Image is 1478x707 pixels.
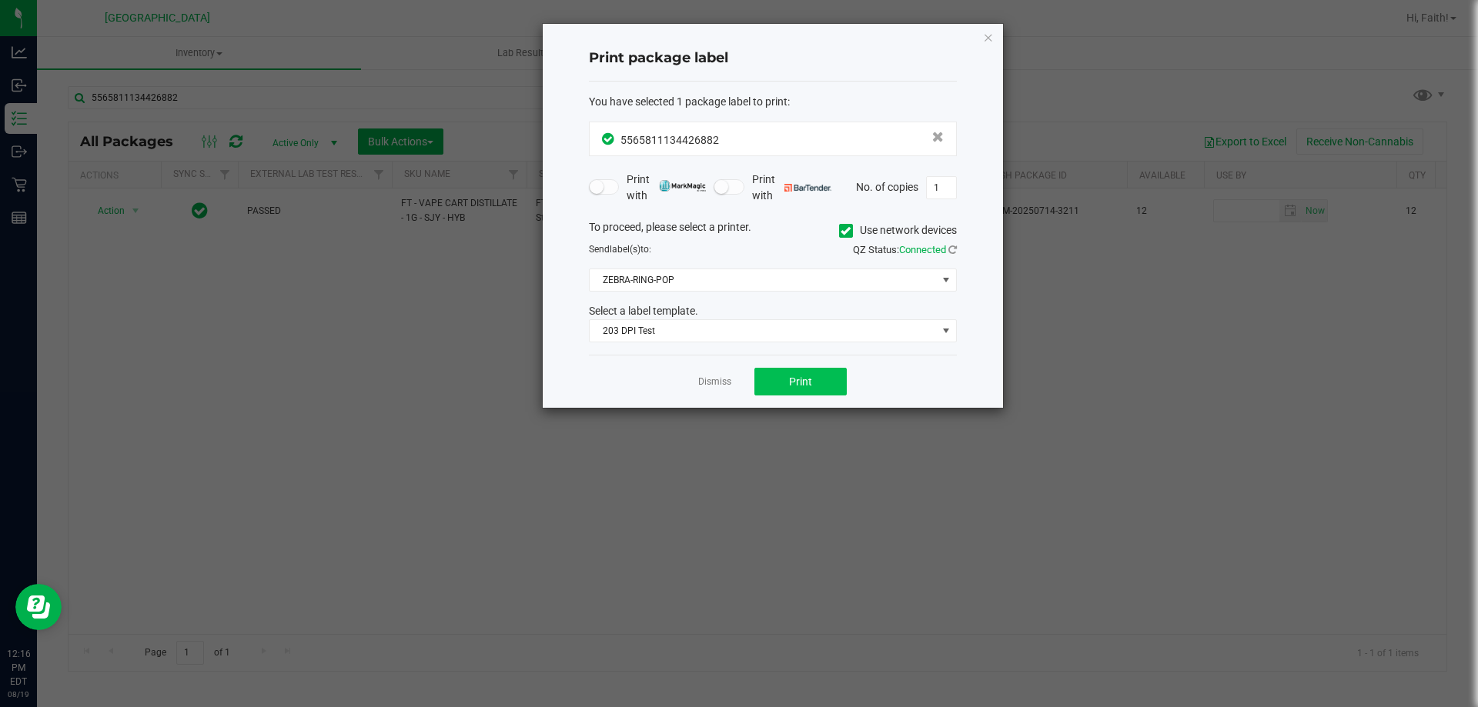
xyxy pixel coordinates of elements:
[589,94,957,110] div: :
[589,48,957,68] h4: Print package label
[620,134,719,146] span: 5565811134426882
[856,180,918,192] span: No. of copies
[589,244,651,255] span: Send to:
[610,244,640,255] span: label(s)
[577,219,968,242] div: To proceed, please select a printer.
[15,584,62,630] iframe: Resource center
[627,172,706,204] span: Print with
[853,244,957,255] span: QZ Status:
[899,244,946,255] span: Connected
[577,303,968,319] div: Select a label template.
[659,180,706,192] img: mark_magic_cybra.png
[590,269,937,291] span: ZEBRA-RING-POP
[590,320,937,342] span: 203 DPI Test
[589,95,787,108] span: You have selected 1 package label to print
[752,172,831,204] span: Print with
[698,375,731,389] a: Dismiss
[789,375,812,388] span: Print
[784,184,831,192] img: bartender.png
[839,222,957,238] label: Use network devices
[754,368,847,395] button: Print
[602,131,617,147] span: In Sync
